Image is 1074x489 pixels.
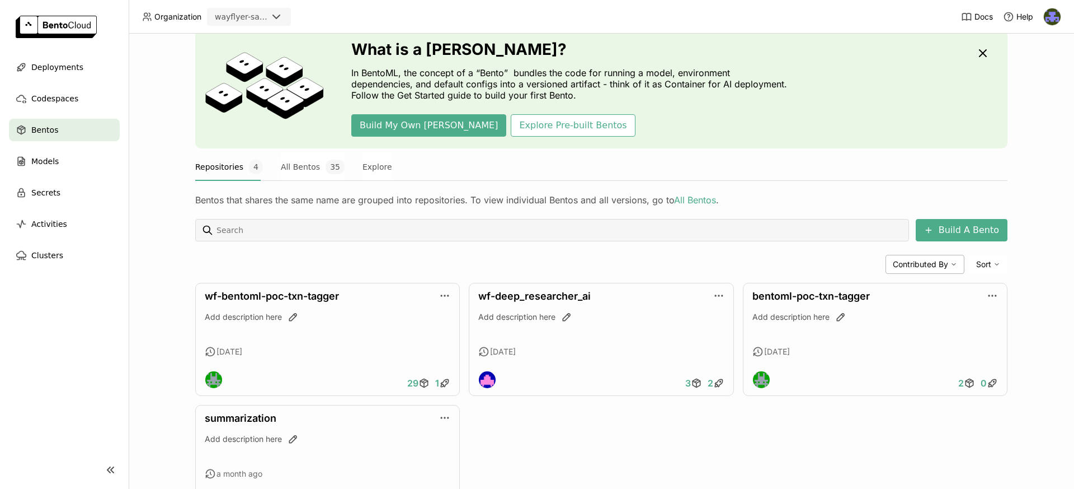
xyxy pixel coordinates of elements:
[479,371,496,388] img: 63pwk4lefgcx3ao2evrg2girush3
[981,378,987,389] span: 0
[31,249,63,262] span: Clusters
[752,311,998,323] div: Add description here
[16,16,97,38] img: logo
[249,160,263,174] span: 4
[215,221,905,239] input: Search
[195,194,1007,206] div: Bentos that shares the same name are grouped into repositories. To view individual Bentos and all...
[708,378,713,389] span: 2
[216,469,262,479] span: a month ago
[9,150,120,173] a: Models
[205,311,450,323] div: Add description here
[404,372,432,394] a: 29
[974,12,993,22] span: Docs
[752,290,870,302] a: bentoml-poc-txn-tagger
[976,259,991,269] span: Sort
[674,194,716,206] a: All Bentos
[9,213,120,235] a: Activities
[204,52,324,125] img: cover onboarding
[9,119,120,141] a: Bentos
[154,12,201,22] span: Organization
[195,153,263,181] button: Repositories
[1016,12,1033,22] span: Help
[961,11,993,22] a: Docs
[685,378,691,389] span: 3
[205,371,222,388] img: Sean Hickey
[205,434,450,445] div: Add description here
[215,11,267,22] div: wayflyer-sandbox
[478,290,591,302] a: wf-deep_researcher_ai
[31,155,59,168] span: Models
[31,92,78,105] span: Codespaces
[958,378,964,389] span: 2
[326,160,345,174] span: 35
[205,290,339,302] a: wf-bentoml-poc-txn-tagger
[281,153,345,181] button: All Bentos
[1044,8,1061,25] img: Deirdre Bevan
[205,412,276,424] a: summarization
[978,372,1001,394] a: 0
[511,114,635,137] button: Explore Pre-built Bentos
[1003,11,1033,22] div: Help
[9,56,120,78] a: Deployments
[31,217,67,231] span: Activities
[9,87,120,110] a: Codespaces
[764,347,790,357] span: [DATE]
[682,372,705,394] a: 3
[478,311,724,323] div: Add description here
[268,12,270,23] input: Selected wayflyer-sandbox.
[9,244,120,267] a: Clusters
[351,67,793,101] p: In BentoML, the concept of a “Bento” bundles the code for running a model, environment dependenci...
[916,219,1007,241] button: Build A Bento
[490,347,516,357] span: [DATE]
[432,372,453,394] a: 1
[362,153,392,181] button: Explore
[435,378,439,389] span: 1
[216,347,242,357] span: [DATE]
[31,123,58,137] span: Bentos
[31,186,60,199] span: Secrets
[969,255,1007,274] div: Sort
[407,378,418,389] span: 29
[9,181,120,204] a: Secrets
[31,60,83,74] span: Deployments
[753,371,770,388] img: Sean Hickey
[351,40,793,58] h3: What is a [PERSON_NAME]?
[885,255,964,274] div: Contributed By
[955,372,978,394] a: 2
[705,372,727,394] a: 2
[893,259,948,269] span: Contributed By
[351,114,506,137] button: Build My Own [PERSON_NAME]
